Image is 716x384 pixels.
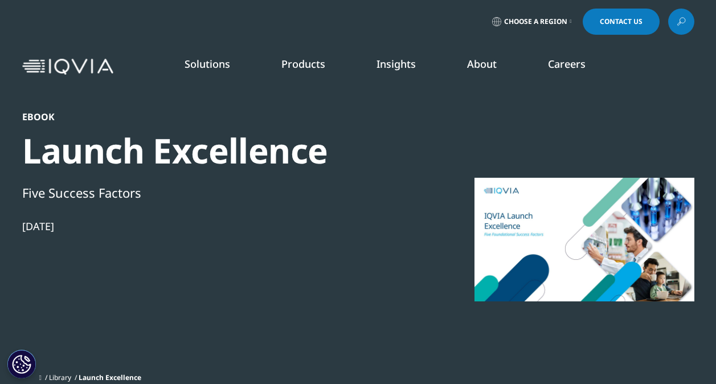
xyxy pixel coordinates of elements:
div: Launch Excellence [22,129,413,172]
a: Solutions [185,57,230,71]
a: Careers [548,57,586,71]
span: Choose a Region [504,17,567,26]
a: Insights [377,57,416,71]
button: Cookies Settings [7,350,36,378]
div: Five Success Factors [22,183,413,202]
span: Contact Us [600,18,643,25]
a: About [467,57,497,71]
a: Library [49,373,71,382]
a: Contact Us [583,9,660,35]
div: Ebook [22,111,413,122]
a: Products [281,57,325,71]
img: IQVIA Healthcare Information Technology and Pharma Clinical Research Company [22,59,113,75]
span: Launch Excellence [79,373,141,382]
div: [DATE] [22,219,413,233]
nav: Primary [118,40,694,93]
